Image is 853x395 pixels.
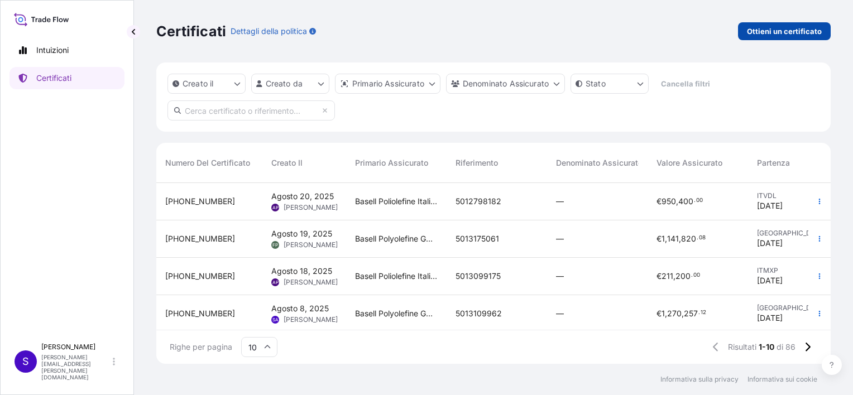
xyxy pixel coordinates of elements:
[284,240,338,249] span: [PERSON_NAME]
[698,311,700,315] span: .
[556,233,564,244] span: —
[352,78,424,89] p: Primario Assicurato
[335,74,440,94] button: distributore Opzioni filtro
[738,22,831,40] a: Ottieni un certificato
[654,75,717,93] button: Cancella filtri
[9,67,124,89] a: Certificati
[667,235,679,243] span: 141
[757,312,783,324] span: [DATE]
[696,199,703,203] span: 00
[22,356,29,367] span: S
[272,202,279,213] span: AP
[757,157,790,168] span: Partenza
[272,239,278,251] span: FP
[701,311,706,315] span: 12
[167,100,335,121] input: Cerca certificato o riferimento...
[757,275,783,286] span: [DATE]
[456,196,501,207] span: 5012798182
[165,308,235,319] span: [PHONE_NUMBER]
[699,236,706,240] span: 08
[272,277,279,288] span: AP
[678,197,693,205] span: 400
[165,271,235,282] span: [PHONE_NUMBER]
[757,304,823,312] span: [GEOGRAPHIC_DATA]
[662,235,665,243] span: 1
[747,375,817,384] a: Informativa sui cookie
[777,341,796,353] span: di 86
[656,272,662,280] span: €
[660,375,739,384] a: Informativa sulla privacy
[36,73,71,84] p: Certificati
[165,157,250,168] span: Numero del certificato
[691,273,693,277] span: .
[757,191,823,200] span: ITVDL
[271,266,332,277] span: Agosto 18, 2025
[446,74,565,94] button: cargoOwner Opzioni di filtro
[675,272,691,280] span: 200
[556,271,564,282] span: —
[165,196,235,207] span: [PHONE_NUMBER]
[656,197,662,205] span: €
[284,315,338,324] span: [PERSON_NAME]
[656,235,662,243] span: €
[183,78,213,89] p: Creato il
[284,203,338,212] span: [PERSON_NAME]
[571,74,649,94] button: Opzioni del filtro certificateStatus
[266,78,303,89] p: Creato da
[271,191,334,202] span: Agosto 20, 2025
[673,272,675,280] span: ,
[757,229,823,238] span: [GEOGRAPHIC_DATA]
[661,78,710,89] p: Cancella filtri
[728,341,756,353] span: Risultati
[757,266,823,275] span: ITMXP
[662,197,676,205] span: 950
[355,157,428,168] span: Primario Assicurato
[456,157,498,168] span: Riferimento
[693,273,700,277] span: 00
[9,39,124,61] a: Intuizioni
[41,343,111,351] p: [PERSON_NAME]
[456,233,499,244] span: 5013175061
[682,310,684,317] span: ,
[284,278,338,287] span: [PERSON_NAME]
[684,310,698,317] span: 257
[656,310,662,317] span: €
[662,310,665,317] span: 1
[355,308,438,319] span: Basell Polyolefine GmbH
[165,233,235,244] span: [PHONE_NUMBER]
[667,310,682,317] span: 270
[231,26,307,37] p: Dettagli della politica
[36,45,69,56] p: Intuizioni
[271,157,303,168] span: Creato il
[251,74,329,94] button: createdByOpzioni di filtro
[170,341,232,353] span: Righe per pagina
[759,341,774,353] span: 1-10
[156,22,226,40] p: Certificati
[697,236,698,240] span: .
[681,235,696,243] span: 820
[41,354,111,380] p: [PERSON_NAME][EMAIL_ADDRESS][PERSON_NAME][DOMAIN_NAME]
[355,233,438,244] span: Basell Polyolefine GmbH
[656,157,722,168] span: Valore assicurato
[167,74,246,94] button: createdOn Opzioni di filtro
[665,235,667,243] span: ,
[665,310,667,317] span: ,
[252,156,266,170] button: Sorta
[456,308,502,319] span: 5013109962
[556,157,643,168] span: Denominato Assicurato
[586,78,606,89] p: Stato
[355,271,438,282] span: Basell Poliolefine Italia S.r.l.
[694,199,696,203] span: .
[556,196,564,207] span: —
[272,314,279,325] span: SA
[757,200,783,211] span: [DATE]
[662,272,673,280] span: 211
[355,196,438,207] span: Basell Poliolefine Italia S.r.l.
[747,26,822,37] p: Ottieni un certificato
[463,78,549,89] p: Denominato Assicurato
[676,197,678,205] span: ,
[679,235,681,243] span: ,
[271,303,329,314] span: Agosto 8, 2025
